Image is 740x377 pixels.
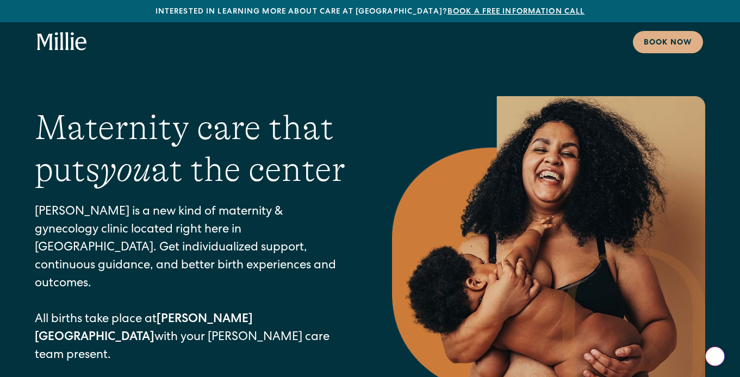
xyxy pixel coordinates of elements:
h1: Maternity care that puts at the center [35,107,349,191]
strong: [PERSON_NAME][GEOGRAPHIC_DATA] [35,314,253,344]
em: you [100,150,151,189]
a: Book a free information call [447,8,584,16]
p: [PERSON_NAME] is a new kind of maternity & gynecology clinic located right here in [GEOGRAPHIC_DA... [35,204,349,365]
a: Book now [633,31,703,53]
a: home [37,32,87,52]
div: Book now [644,37,692,49]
